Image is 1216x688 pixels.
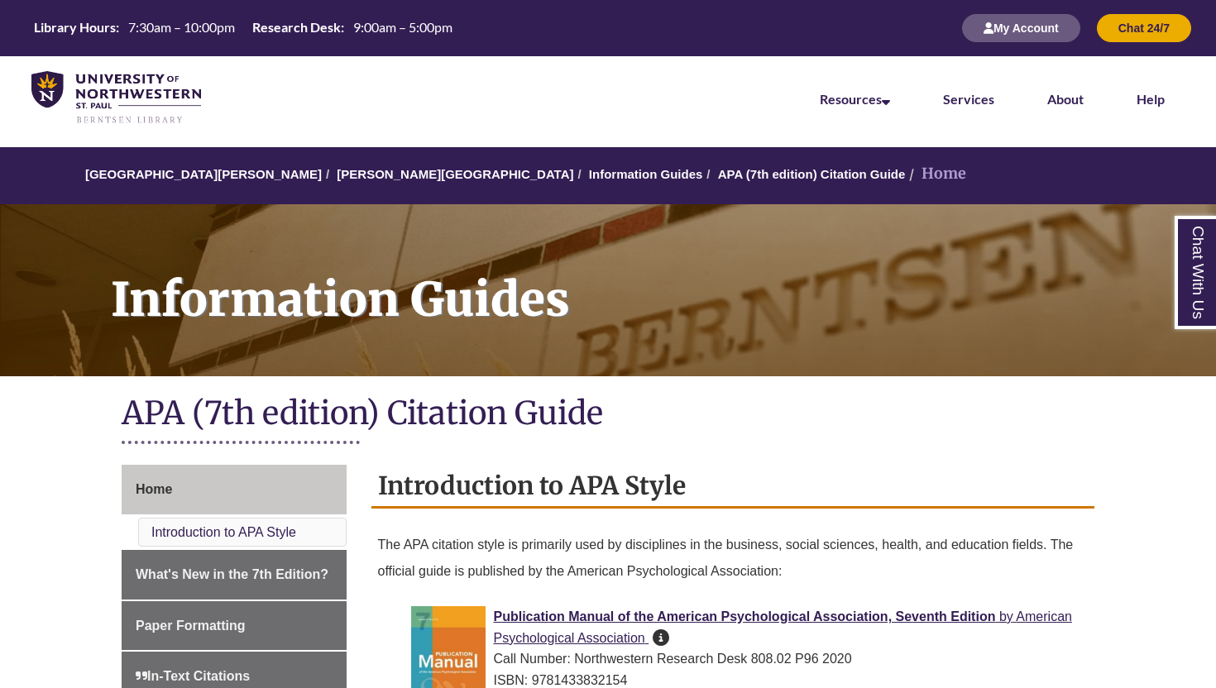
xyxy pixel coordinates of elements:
button: Chat 24/7 [1097,14,1191,42]
th: Library Hours: [27,18,122,36]
li: Home [905,162,966,186]
a: Publication Manual of the American Psychological Association, Seventh Edition by American Psychol... [494,609,1072,645]
span: Paper Formatting [136,619,245,633]
a: APA (7th edition) Citation Guide [718,167,906,181]
img: UNWSP Library Logo [31,71,201,125]
h1: Information Guides [93,204,1216,355]
table: Hours Today [27,18,459,36]
span: 9:00am – 5:00pm [353,19,452,35]
a: Information Guides [589,167,703,181]
span: by [999,609,1013,623]
h1: APA (7th edition) Citation Guide [122,393,1094,437]
a: Introduction to APA Style [151,525,296,539]
span: American Psychological Association [494,609,1072,645]
a: My Account [962,21,1080,35]
a: [GEOGRAPHIC_DATA][PERSON_NAME] [85,167,322,181]
a: About [1047,91,1084,107]
button: My Account [962,14,1080,42]
a: What's New in the 7th Edition? [122,550,347,600]
span: What's New in the 7th Edition? [136,567,328,581]
a: [PERSON_NAME][GEOGRAPHIC_DATA] [337,167,573,181]
div: Call Number: Northwestern Research Desk 808.02 P96 2020 [411,648,1082,670]
h2: Introduction to APA Style [371,465,1095,509]
a: Chat 24/7 [1097,21,1191,35]
span: Publication Manual of the American Psychological Association, Seventh Edition [494,609,996,623]
a: Services [943,91,994,107]
span: 7:30am – 10:00pm [128,19,235,35]
a: Hours Today [27,18,459,38]
a: Help [1137,91,1165,107]
span: Home [136,482,172,496]
th: Research Desk: [246,18,347,36]
span: In-Text Citations [136,669,250,683]
a: Resources [820,91,890,107]
a: Home [122,465,347,514]
p: The APA citation style is primarily used by disciplines in the business, social sciences, health,... [378,525,1089,591]
a: Paper Formatting [122,601,347,651]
